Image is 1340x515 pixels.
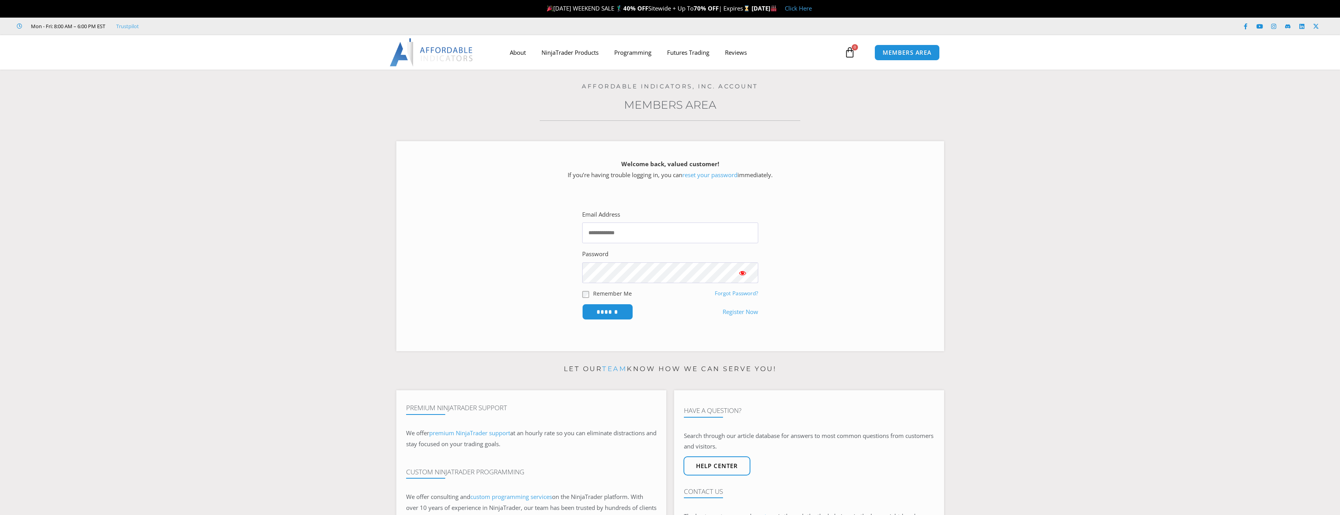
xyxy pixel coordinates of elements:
h4: Premium NinjaTrader Support [406,404,657,412]
a: Reviews [717,43,755,61]
p: If you’re having trouble logging in, you can immediately. [410,159,930,181]
span: Help center [696,463,738,469]
img: 🏭 [771,5,777,11]
span: We offer consulting and [406,493,552,501]
span: We offer [406,429,429,437]
span: at an hourly rate so you can eliminate distractions and stay focused on your trading goals. [406,429,657,448]
strong: Welcome back, valued customer! [621,160,719,168]
a: Affordable Indicators, Inc. Account [582,83,758,90]
h4: Have A Question? [684,407,934,415]
label: Password [582,249,608,260]
h4: Contact Us [684,488,934,495]
strong: [DATE] [752,4,777,12]
label: Remember Me [593,289,632,298]
label: Email Address [582,209,620,220]
span: [DATE] WEEKEND SALE 🏌️‍♂️ Sitewide + Up To | Expires [545,4,751,12]
a: team [602,365,627,373]
a: reset your password [682,171,737,179]
a: premium NinjaTrader support [429,429,510,437]
a: Register Now [723,307,758,318]
a: custom programming services [470,493,552,501]
nav: Menu [502,43,842,61]
img: 🎉 [547,5,553,11]
a: About [502,43,534,61]
h4: Custom NinjaTrader Programming [406,468,657,476]
img: LogoAI | Affordable Indicators – NinjaTrader [390,38,474,66]
a: Trustpilot [116,22,139,31]
a: Forgot Password? [715,290,758,297]
span: Mon - Fri: 8:00 AM – 6:00 PM EST [29,22,105,31]
button: Show password [727,262,758,283]
a: Click Here [785,4,812,12]
p: Let our know how we can serve you! [396,363,944,375]
strong: 40% OFF [623,4,648,12]
a: 0 [833,41,867,64]
span: 0 [852,44,858,50]
strong: 70% OFF [694,4,719,12]
a: MEMBERS AREA [874,45,940,61]
a: Members Area [624,98,716,111]
a: Programming [606,43,659,61]
img: ⌛ [744,5,750,11]
a: Futures Trading [659,43,717,61]
p: Search through our article database for answers to most common questions from customers and visit... [684,431,934,452]
a: Help center [683,456,750,476]
a: NinjaTrader Products [534,43,606,61]
span: MEMBERS AREA [883,50,932,56]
